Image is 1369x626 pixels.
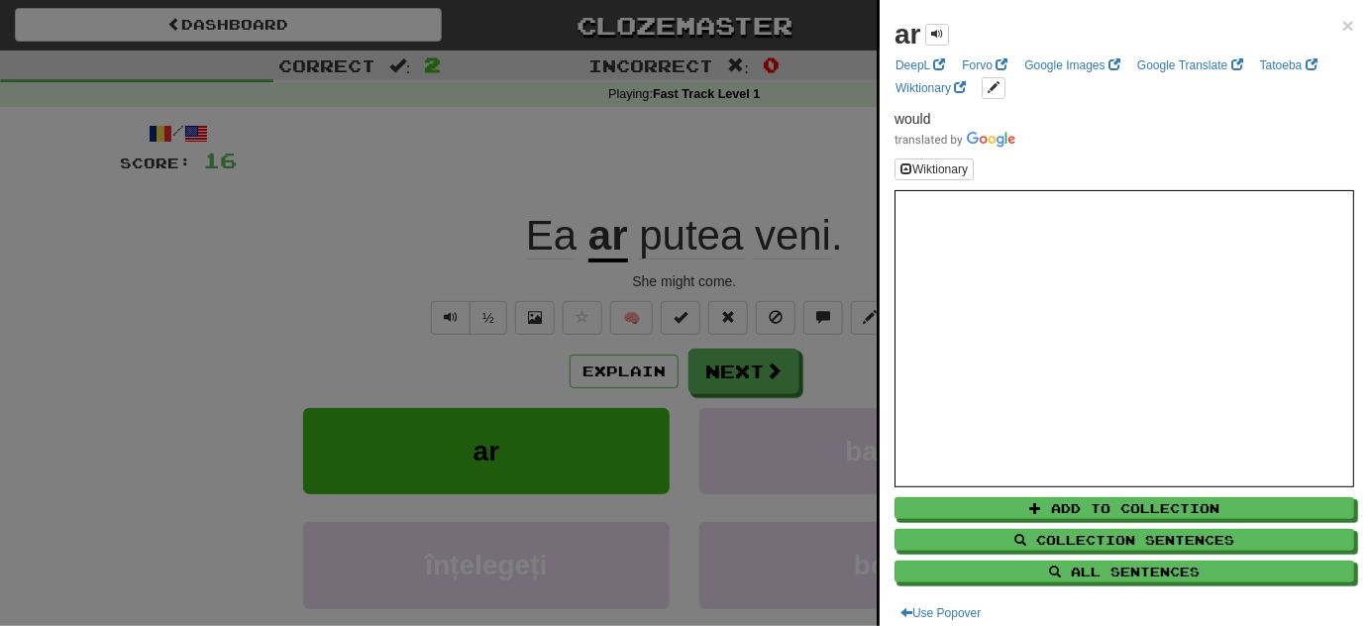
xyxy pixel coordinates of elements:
[895,497,1354,519] button: Add to Collection
[890,77,972,99] a: Wiktionary
[895,19,920,50] strong: ar
[895,132,1015,148] img: Color short
[1018,54,1126,76] a: Google Images
[895,602,987,624] button: Use Popover
[895,561,1354,582] button: All Sentences
[895,158,974,180] button: Wiktionary
[956,54,1013,76] a: Forvo
[1342,15,1354,36] button: Close
[895,529,1354,551] button: Collection Sentences
[890,54,951,76] a: DeepL
[895,111,931,127] span: would
[1342,14,1354,37] span: ×
[1131,54,1249,76] a: Google Translate
[1254,54,1323,76] a: Tatoeba
[982,77,1005,99] button: edit links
